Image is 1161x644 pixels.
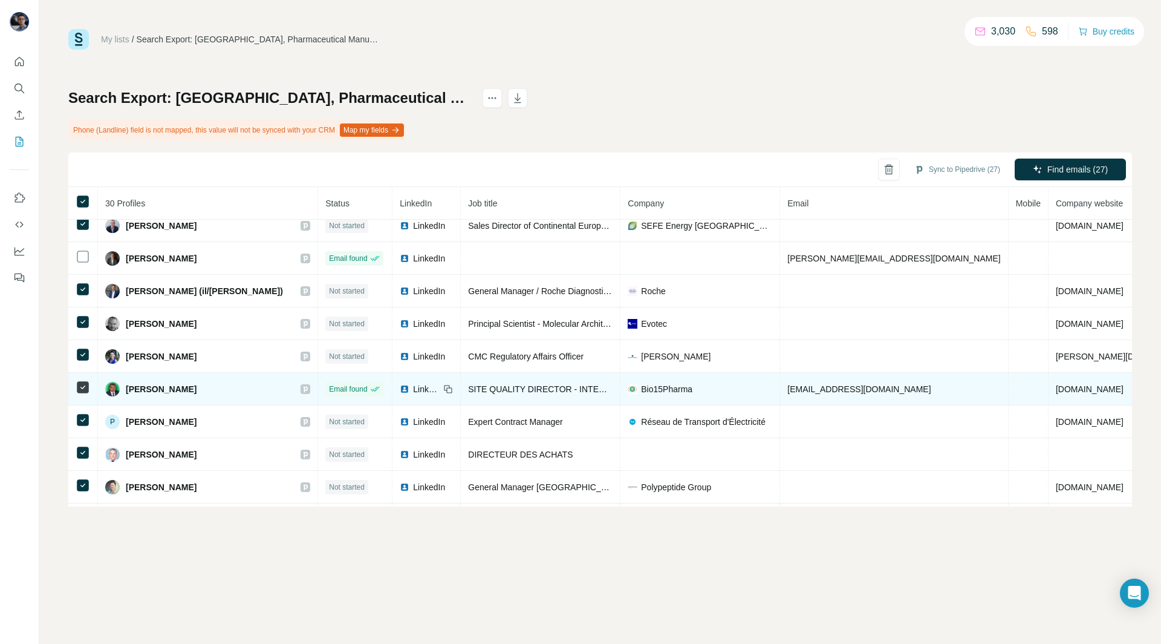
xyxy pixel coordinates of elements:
span: Find emails (27) [1047,163,1108,176]
span: SEFE Energy [GEOGRAPHIC_DATA] [641,220,772,232]
span: [PERSON_NAME] [126,481,197,493]
span: Roche [641,285,665,297]
span: Email found [329,384,367,395]
button: Buy credits [1078,23,1134,40]
img: Avatar [105,284,120,298]
img: Avatar [105,317,120,331]
span: [PERSON_NAME] [126,350,197,363]
button: Quick start [10,51,29,73]
img: LinkedIn logo [400,319,409,329]
img: Avatar [105,480,120,494]
a: My lists [101,34,129,44]
span: LinkedIn [413,416,445,428]
button: Use Surfe API [10,214,29,235]
button: My lists [10,131,29,153]
span: Principal Scientist - Molecular Architects [468,319,618,329]
button: actions [483,88,502,108]
button: Feedback [10,267,29,289]
span: Not started [329,449,365,460]
span: Not started [329,318,365,329]
span: [DOMAIN_NAME] [1056,319,1124,329]
img: company-logo [628,352,637,361]
img: LinkedIn logo [400,384,409,394]
button: Find emails (27) [1015,159,1126,180]
span: [DOMAIN_NAME] [1056,482,1124,492]
img: Avatar [10,12,29,31]
span: DIRECTEUR DES ACHATS [468,450,573,459]
span: Polypeptide Group [641,481,711,493]
img: LinkedIn logo [400,450,409,459]
span: Bio15Pharma [641,383,692,395]
span: Evotec [641,318,667,330]
span: Réseau de Transport d'Électricité [641,416,766,428]
img: company-logo [628,286,637,296]
img: company-logo [628,482,637,492]
span: [PERSON_NAME] (il/[PERSON_NAME]) [126,285,283,297]
span: CMC Regulatory Affairs Officer [468,352,584,361]
span: Not started [329,416,365,427]
span: LinkedIn [413,350,445,363]
span: LinkedIn [413,252,445,264]
img: LinkedIn logo [400,352,409,361]
img: company-logo [628,384,637,394]
button: Enrich CSV [10,104,29,126]
img: LinkedIn logo [400,221,409,231]
span: Company website [1056,199,1123,208]
span: Job title [468,199,497,208]
span: LinkedIn [400,199,432,208]
div: P [105,415,120,429]
span: LinkedIn [413,285,445,297]
img: LinkedIn logo [400,254,409,263]
img: Avatar [105,447,120,462]
span: [DOMAIN_NAME] [1056,384,1124,394]
div: Search Export: [GEOGRAPHIC_DATA], Pharmaceutical Manufacturing, Oil and Gas, Defense and Space Ma... [137,33,379,45]
li: / [132,33,134,45]
span: General Manager [GEOGRAPHIC_DATA] - Site Director [468,482,678,492]
img: company-logo [628,417,637,427]
span: [DOMAIN_NAME] [1056,286,1124,296]
span: LinkedIn [413,448,445,461]
span: SITE QUALITY DIRECTOR - INTERIM MANAGER IN THE PHARMACEUTICAL INDUSTRY [468,384,815,394]
span: Not started [329,220,365,231]
img: LinkedIn logo [400,482,409,492]
span: LinkedIn [413,220,445,232]
span: Not started [329,351,365,362]
span: [PERSON_NAME] [126,252,197,264]
span: Status [325,199,350,208]
p: 598 [1042,24,1058,39]
span: Not started [329,482,365,493]
span: [PERSON_NAME] [126,318,197,330]
img: Avatar [105,251,120,266]
span: [PERSON_NAME][EMAIL_ADDRESS][DOMAIN_NAME] [787,254,1000,263]
span: Not started [329,286,365,297]
span: 30 Profiles [105,199,145,208]
button: Map my fields [340,123,404,137]
img: Avatar [105,382,120,396]
img: Surfe Logo [68,29,89,50]
span: Mobile [1016,199,1041,208]
span: LinkedIn [413,481,445,493]
button: Search [10,77,29,99]
span: General Manager / Roche Diagnostics [GEOGRAPHIC_DATA] [468,286,702,296]
img: LinkedIn logo [400,286,409,296]
span: [PERSON_NAME] [126,220,197,232]
h1: Search Export: [GEOGRAPHIC_DATA], Pharmaceutical Manufacturing, Oil and Gas, Defense and Space Ma... [68,88,472,108]
button: Use Surfe on LinkedIn [10,187,29,209]
div: Open Intercom Messenger [1120,579,1149,608]
img: Avatar [105,349,120,364]
div: Phone (Landline) field is not mapped, this value will not be synced with your CRM [68,120,406,140]
span: Email [787,199,808,208]
img: company-logo [628,319,637,329]
span: Expert Contract Manager [468,417,562,427]
span: LinkedIn [413,383,440,395]
span: [PERSON_NAME] [126,383,197,395]
span: Sales Director of Continental Europe Mid-Market [468,221,650,231]
span: [EMAIL_ADDRESS][DOMAIN_NAME] [787,384,931,394]
p: 3,030 [991,24,1015,39]
span: LinkedIn [413,318,445,330]
img: Avatar [105,218,120,233]
span: [PERSON_NAME] [126,448,197,461]
span: [PERSON_NAME] [641,350,711,363]
span: [DOMAIN_NAME] [1056,221,1124,231]
button: Dashboard [10,240,29,262]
